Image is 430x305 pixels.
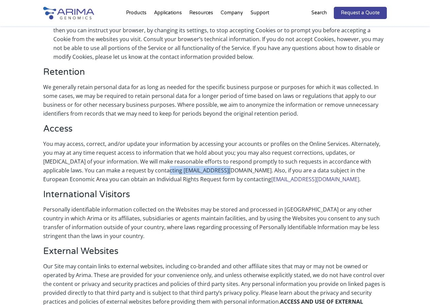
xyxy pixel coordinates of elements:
[43,205,387,246] p: Personally identifiable information collected on the Websites may be stored and processed in [GEO...
[43,246,387,262] h3: External Websites
[334,7,387,19] a: Request a Quote
[43,189,387,205] h3: International Visitors
[271,175,359,183] a: [EMAIL_ADDRESS][DOMAIN_NAME]
[43,67,387,83] h3: Retention
[43,83,387,123] p: We generally retain personal data for as long as needed for the specific business purpose or purp...
[53,17,387,61] p: If you decide at any time that you no longer wish to accept Cookies from our Service for any of t...
[311,9,327,17] p: Search
[43,139,387,189] p: You may access, correct, and/or update your information by accessing your accounts or profiles on...
[43,7,94,19] img: Arima-Genomics-logo
[43,123,387,139] h3: Access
